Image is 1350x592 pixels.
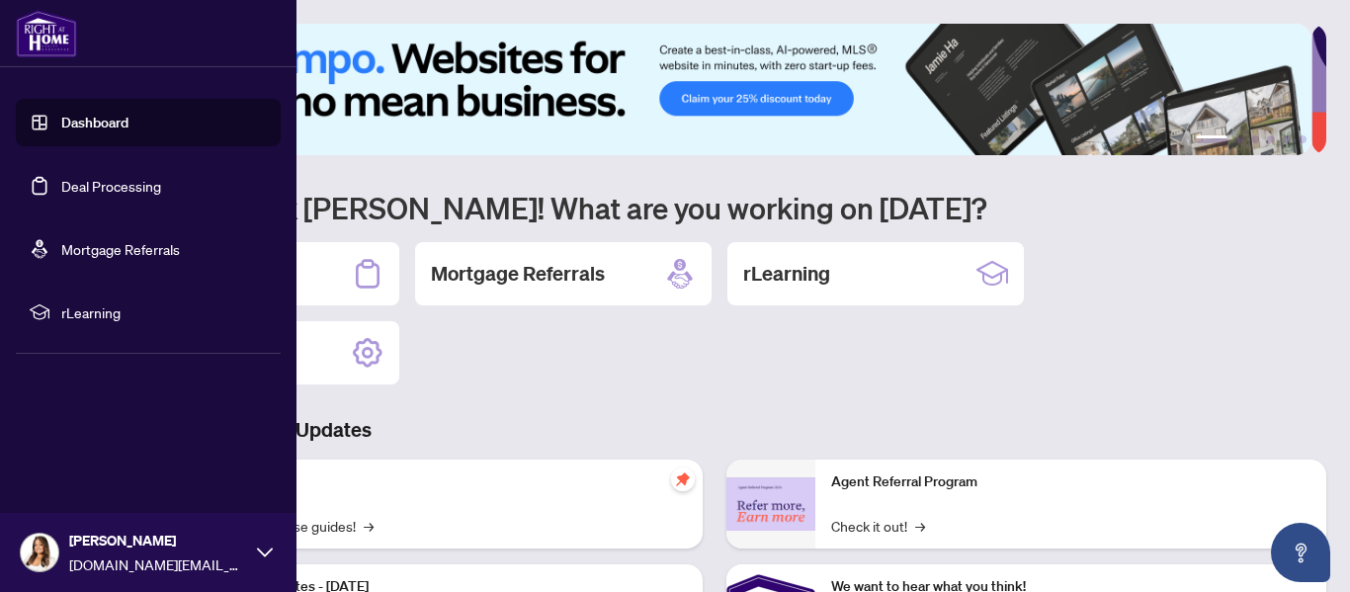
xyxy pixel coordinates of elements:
a: Check it out!→ [831,515,925,537]
span: [DOMAIN_NAME][EMAIL_ADDRESS][DOMAIN_NAME] [69,553,247,575]
span: rLearning [61,301,267,323]
a: Mortgage Referrals [61,240,180,258]
button: 2 [1235,135,1243,143]
a: Deal Processing [61,177,161,195]
button: 1 [1196,135,1227,143]
span: → [364,515,374,537]
h2: Mortgage Referrals [431,260,605,288]
h3: Brokerage & Industry Updates [103,416,1326,444]
span: → [915,515,925,537]
button: Open asap [1271,523,1330,582]
p: Agent Referral Program [831,471,1310,493]
button: 6 [1299,135,1307,143]
h2: rLearning [743,260,830,288]
a: Dashboard [61,114,128,131]
button: 5 [1283,135,1291,143]
img: logo [16,10,77,57]
img: Agent Referral Program [726,477,815,532]
p: Self-Help [208,471,687,493]
button: 3 [1251,135,1259,143]
button: 4 [1267,135,1275,143]
span: pushpin [671,467,695,491]
img: Profile Icon [21,534,58,571]
h1: Welcome back [PERSON_NAME]! What are you working on [DATE]? [103,189,1326,226]
span: [PERSON_NAME] [69,530,247,551]
img: Slide 0 [103,24,1311,155]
